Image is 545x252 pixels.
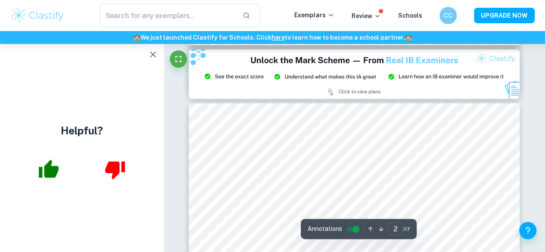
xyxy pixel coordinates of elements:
[519,222,536,239] button: Help and Feedback
[170,50,187,68] button: Fullscreen
[189,50,520,99] img: Ad
[61,123,103,138] h4: Helpful?
[2,33,543,42] h6: We just launched Clastify for Schools. Click to learn how to become a school partner.
[403,225,410,233] span: / 17
[308,224,342,233] span: Annotations
[398,12,422,19] a: Schools
[133,34,140,41] span: 🏫
[294,10,334,20] p: Exemplars
[474,8,535,23] button: UPGRADE NOW
[100,3,236,28] input: Search for any exemplars...
[439,7,457,24] button: CC
[271,34,285,41] a: here
[10,7,65,24] img: Clastify logo
[352,11,381,21] p: Review
[443,11,453,20] h6: CC
[405,34,412,41] span: 🏫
